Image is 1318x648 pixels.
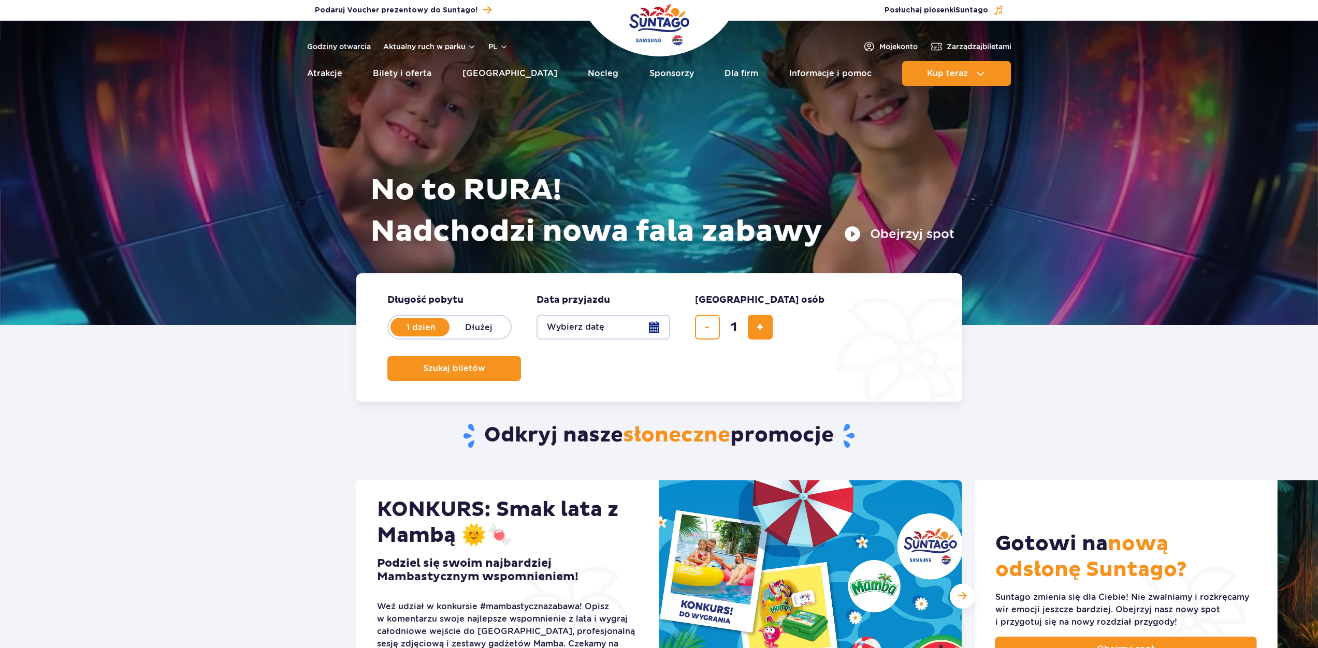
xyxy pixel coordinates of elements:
span: Długość pobytu [387,294,464,306]
span: Moje konto [879,41,918,52]
button: Kup teraz [902,61,1011,86]
a: [GEOGRAPHIC_DATA] [462,61,557,86]
button: Posłuchaj piosenkiSuntago [885,5,1004,16]
button: usuń bilet [695,315,720,340]
a: Dla firm [725,61,758,86]
button: Aktualny ruch w parku [383,42,476,51]
a: Sponsorzy [649,61,694,86]
h2: Gotowi na [995,531,1257,583]
a: Informacje i pomoc [789,61,872,86]
h3: Podziel się swoim najbardziej Mambastycznym wspomnieniem! [377,557,639,584]
h2: KONKURS: Smak lata z Mambą 🌞🍬 [377,497,639,549]
a: Zarządzajbiletami [930,40,1011,53]
button: Obejrzyj spot [844,226,954,242]
button: dodaj bilet [748,315,773,340]
button: Szukaj biletów [387,356,521,381]
div: Suntago zmienia się dla Ciebie! Nie zwalniamy i rozkręcamy wir emocji jeszcze bardziej. Obejrzyj ... [995,591,1257,628]
label: 1 dzień [392,316,451,338]
a: Podaruj Voucher prezentowy do Suntago! [315,3,491,17]
span: nową odsłonę Suntago? [995,531,1187,583]
span: Data przyjazdu [537,294,610,306]
a: Atrakcje [307,61,342,86]
span: [GEOGRAPHIC_DATA] osób [695,294,824,306]
input: liczba biletów [721,315,746,340]
a: Godziny otwarcia [307,41,371,52]
button: pl [488,41,508,52]
a: Bilety i oferta [373,61,431,86]
h1: No to RURA! Nadchodzi nowa fala zabawy [370,170,954,253]
span: słoneczne [623,422,730,448]
a: Nocleg [588,61,618,86]
a: Mojekonto [863,40,918,53]
div: Następny slajd [950,584,975,609]
label: Dłużej [450,316,509,338]
h2: Odkryj nasze promocje [356,422,962,449]
span: Suntago [955,7,988,14]
button: Wybierz datę [537,315,670,340]
form: Planowanie wizyty w Park of Poland [356,273,962,402]
span: Posłuchaj piosenki [885,5,988,16]
span: Zarządzaj biletami [947,41,1011,52]
span: Kup teraz [927,69,968,78]
span: Szukaj biletów [423,364,485,373]
span: Podaruj Voucher prezentowy do Suntago! [315,5,477,16]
